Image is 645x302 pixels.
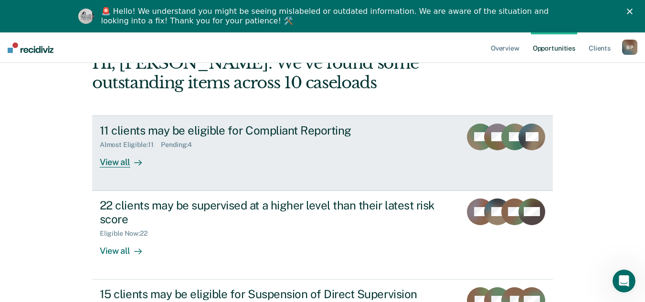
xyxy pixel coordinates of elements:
[92,191,553,280] a: 22 clients may be supervised at a higher level than their latest risk scoreEligible Now:22View all
[531,32,577,63] a: Opportunities
[100,124,435,137] div: 11 clients may be eligible for Compliant Reporting
[100,238,153,256] div: View all
[100,229,155,238] div: Eligible Now : 22
[100,198,435,226] div: 22 clients may be supervised at a higher level than their latest risk score
[587,32,613,63] a: Clients
[100,287,435,301] div: 15 clients may be eligible for Suspension of Direct Supervision
[622,40,637,55] div: B P
[100,149,153,167] div: View all
[101,7,552,26] div: 🚨 Hello! We understand you might be seeing mislabeled or outdated information. We are aware of th...
[489,32,521,63] a: Overview
[622,40,637,55] button: BP
[613,270,635,292] iframe: Intercom live chat
[627,9,636,14] div: Close
[78,9,94,24] img: Profile image for Kim
[100,141,161,149] div: Almost Eligible : 11
[92,53,461,93] div: Hi, [PERSON_NAME]. We’ve found some outstanding items across 10 caseloads
[8,42,53,53] img: Recidiviz
[161,141,200,149] div: Pending : 4
[92,115,553,191] a: 11 clients may be eligible for Compliant ReportingAlmost Eligible:11Pending:4View all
